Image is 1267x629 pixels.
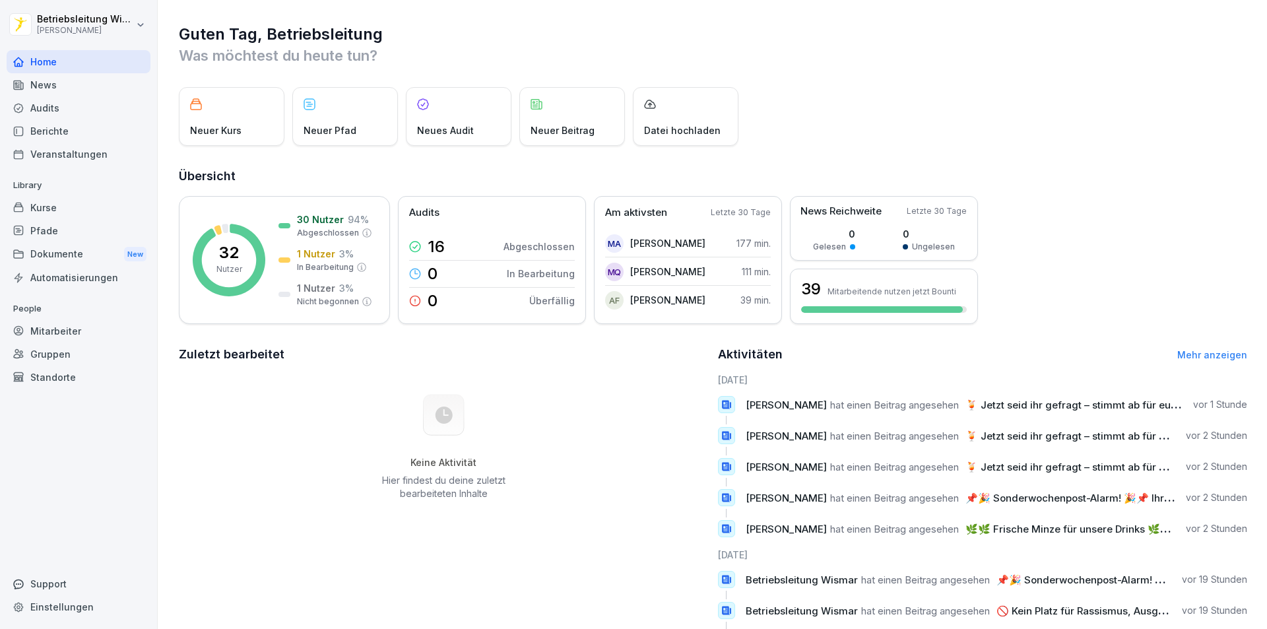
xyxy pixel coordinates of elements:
div: MQ [605,263,624,281]
p: Letzte 30 Tage [711,207,771,218]
p: Hier findest du deine zuletzt bearbeiteten Inhalte [377,474,510,500]
p: [PERSON_NAME] [630,265,705,279]
p: Abgeschlossen [504,240,575,253]
h3: 39 [801,278,821,300]
p: Neuer Beitrag [531,123,595,137]
a: News [7,73,150,96]
span: [PERSON_NAME] [746,523,827,535]
p: Betriebsleitung Wismar [37,14,133,25]
p: 30 Nutzer [297,213,344,226]
span: hat einen Beitrag angesehen [861,574,990,586]
p: Neuer Kurs [190,123,242,137]
p: In Bearbeitung [507,267,575,281]
p: Überfällig [529,294,575,308]
p: vor 2 Stunden [1186,460,1247,473]
h5: Keine Aktivität [377,457,510,469]
p: vor 2 Stunden [1186,522,1247,535]
p: 3 % [339,281,354,295]
p: 32 [219,245,239,261]
p: vor 19 Stunden [1182,604,1247,617]
p: Abgeschlossen [297,227,359,239]
a: Einstellungen [7,595,150,618]
p: 0 [428,293,438,309]
p: Library [7,175,150,196]
div: MA [605,234,624,253]
p: [PERSON_NAME] [37,26,133,35]
p: Was möchtest du heute tun? [179,45,1247,66]
p: 0 [428,266,438,282]
p: Audits [409,205,439,220]
p: 0 [903,227,955,241]
p: News Reichweite [800,204,882,219]
h2: Aktivitäten [718,345,783,364]
p: Nicht begonnen [297,296,359,308]
div: Veranstaltungen [7,143,150,166]
p: 3 % [339,247,354,261]
p: 1 Nutzer [297,281,335,295]
p: Letzte 30 Tage [907,205,967,217]
a: Home [7,50,150,73]
a: Berichte [7,119,150,143]
p: [PERSON_NAME] [630,236,705,250]
p: Ungelesen [912,241,955,253]
h1: Guten Tag, Betriebsleitung [179,24,1247,45]
span: [PERSON_NAME] [746,430,827,442]
p: vor 2 Stunden [1186,429,1247,442]
a: DokumenteNew [7,242,150,267]
p: vor 2 Stunden [1186,491,1247,504]
div: Kurse [7,196,150,219]
span: Betriebsleitung Wismar [746,605,858,617]
p: Nutzer [216,263,242,275]
p: Gelesen [813,241,846,253]
div: AF [605,291,624,310]
p: Am aktivsten [605,205,667,220]
p: vor 19 Stunden [1182,573,1247,586]
a: Gruppen [7,343,150,366]
div: Dokumente [7,242,150,267]
div: New [124,247,146,262]
p: People [7,298,150,319]
span: [PERSON_NAME] [746,461,827,473]
span: hat einen Beitrag angesehen [830,523,959,535]
p: Neuer Pfad [304,123,356,137]
a: Mehr anzeigen [1177,349,1247,360]
a: Mitarbeiter [7,319,150,343]
p: Neues Audit [417,123,474,137]
p: Mitarbeitende nutzen jetzt Bounti [828,286,956,296]
p: 39 min. [740,293,771,307]
span: hat einen Beitrag angesehen [830,399,959,411]
p: 0 [813,227,855,241]
span: hat einen Beitrag angesehen [861,605,990,617]
p: 177 min. [736,236,771,250]
p: 16 [428,239,445,255]
h2: Übersicht [179,167,1247,185]
p: [PERSON_NAME] [630,293,705,307]
h2: Zuletzt bearbeitet [179,345,709,364]
span: [PERSON_NAME] [746,492,827,504]
span: hat einen Beitrag angesehen [830,430,959,442]
a: Audits [7,96,150,119]
a: Automatisierungen [7,266,150,289]
h6: [DATE] [718,373,1248,387]
span: Betriebsleitung Wismar [746,574,858,586]
p: vor 1 Stunde [1193,398,1247,411]
span: [PERSON_NAME] [746,399,827,411]
span: hat einen Beitrag angesehen [830,492,959,504]
div: Support [7,572,150,595]
span: hat einen Beitrag angesehen [830,461,959,473]
a: Pfade [7,219,150,242]
h6: [DATE] [718,548,1248,562]
p: In Bearbeitung [297,261,354,273]
p: 1 Nutzer [297,247,335,261]
a: Standorte [7,366,150,389]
